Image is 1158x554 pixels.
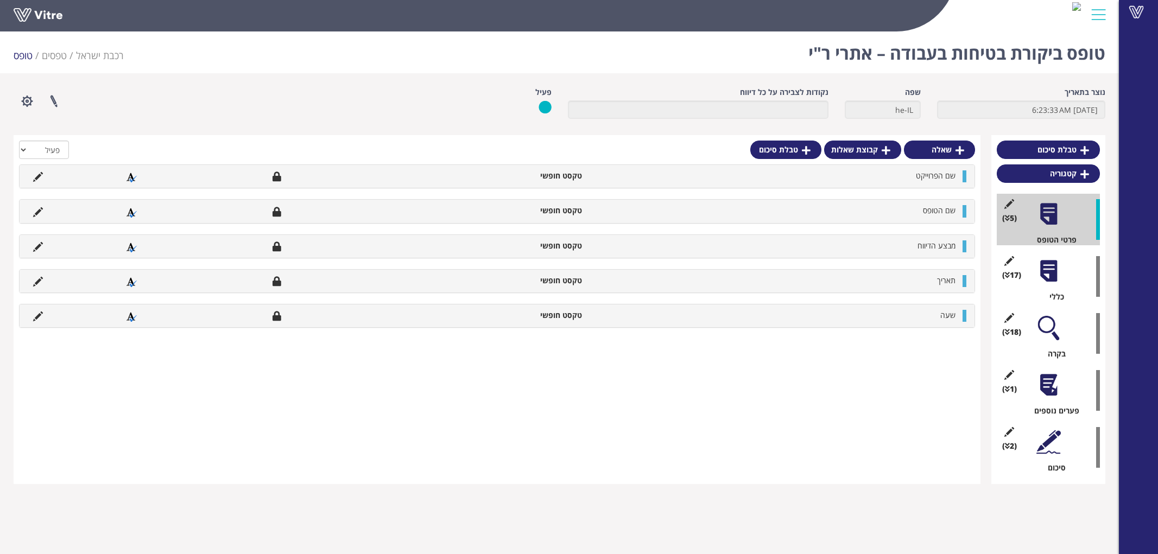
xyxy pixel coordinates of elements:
div: כללי [1005,291,1100,302]
li: טופס [14,49,42,63]
label: פעיל [535,87,552,98]
div: בקרה [1005,348,1100,359]
span: (17 ) [1002,270,1021,281]
a: טפסים [42,49,67,62]
li: טקסט חופשי [448,275,588,286]
label: שפה [905,87,921,98]
label: נוצר בתאריך [1065,87,1105,98]
label: נקודות לצבירה על כל דיווח [740,87,828,98]
h1: טופס ביקורת בטיחות בעבודה – אתרי ר"י [808,27,1105,73]
li: טקסט חופשי [448,205,588,216]
a: טבלת סיכום [750,141,821,159]
a: קטגוריה [997,164,1100,183]
a: שאלה [904,141,975,159]
span: 335 [76,49,124,62]
span: (5 ) [1002,213,1017,224]
li: טקסט חופשי [448,170,588,181]
img: yes [539,100,552,114]
a: טבלת סיכום [997,141,1100,159]
span: שם הטופס [923,205,955,215]
span: מבצע הדיווח [917,240,955,251]
img: 4f6f8662-7833-4726-828b-57859a22b532.png [1072,2,1081,11]
li: טקסט חופשי [448,240,588,251]
span: תאריך [937,275,955,285]
div: פרטי הטופס [1005,234,1100,245]
span: (18 ) [1002,327,1021,338]
span: שם הפרוייקט [916,170,955,181]
span: שעה [940,310,955,320]
span: (1 ) [1002,384,1017,394]
a: קבוצת שאלות [824,141,901,159]
div: סיכום [1005,462,1100,473]
div: פערים נוספים [1005,405,1100,416]
li: טקסט חופשי [448,310,588,321]
span: (2 ) [1002,441,1017,451]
